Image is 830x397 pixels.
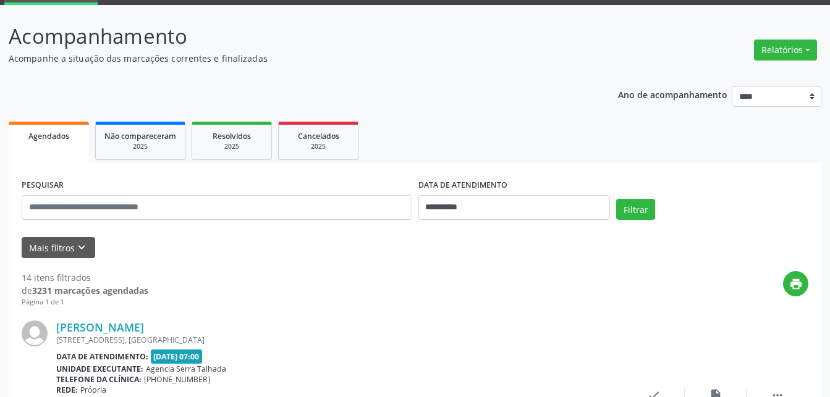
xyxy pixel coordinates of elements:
button: Mais filtroskeyboard_arrow_down [22,237,95,259]
div: de [22,284,148,297]
button: Filtrar [616,199,655,220]
div: 14 itens filtrados [22,271,148,284]
img: img [22,320,48,346]
button: print [783,271,808,296]
span: [PHONE_NUMBER] [144,374,210,385]
div: [STREET_ADDRESS], [GEOGRAPHIC_DATA] [56,335,623,345]
span: Não compareceram [104,131,176,141]
div: Página 1 de 1 [22,297,148,307]
div: 2025 [287,142,349,151]
span: Agendados [28,131,69,141]
label: PESQUISAR [22,176,64,195]
b: Data de atendimento: [56,351,148,362]
b: Telefone da clínica: [56,374,142,385]
b: Rede: [56,385,78,395]
p: Ano de acompanhamento [618,86,727,102]
i: print [789,277,803,291]
p: Acompanhe a situação das marcações correntes e finalizadas [9,52,578,65]
div: 2025 [201,142,263,151]
i: keyboard_arrow_down [75,241,88,254]
span: Agencia Serra Talhada [146,364,226,374]
strong: 3231 marcações agendadas [32,285,148,296]
label: DATA DE ATENDIMENTO [418,176,507,195]
span: Cancelados [298,131,339,141]
div: 2025 [104,142,176,151]
span: [DATE] 07:00 [151,349,203,364]
a: [PERSON_NAME] [56,320,144,334]
button: Relatórios [754,40,817,61]
p: Acompanhamento [9,21,578,52]
b: Unidade executante: [56,364,143,374]
span: Própria [80,385,106,395]
span: Resolvidos [213,131,251,141]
